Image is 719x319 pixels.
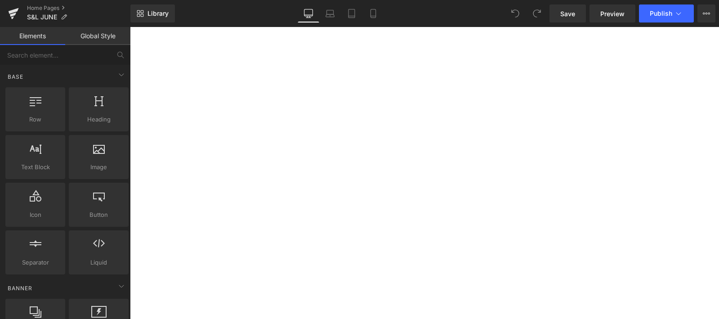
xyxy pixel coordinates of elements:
[7,284,33,292] span: Banner
[7,72,24,81] span: Base
[589,4,635,22] a: Preview
[650,10,672,17] span: Publish
[71,210,126,220] span: Button
[71,115,126,124] span: Heading
[71,258,126,267] span: Liquid
[506,4,524,22] button: Undo
[8,258,63,267] span: Separator
[362,4,384,22] a: Mobile
[8,210,63,220] span: Icon
[600,9,625,18] span: Preview
[528,4,546,22] button: Redo
[71,162,126,172] span: Image
[65,27,130,45] a: Global Style
[560,9,575,18] span: Save
[319,4,341,22] a: Laptop
[639,4,694,22] button: Publish
[147,9,169,18] span: Library
[27,4,130,12] a: Home Pages
[130,4,175,22] a: New Library
[341,4,362,22] a: Tablet
[8,115,63,124] span: Row
[27,13,57,21] span: S&L JUNE
[8,162,63,172] span: Text Block
[697,4,715,22] button: More
[298,4,319,22] a: Desktop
